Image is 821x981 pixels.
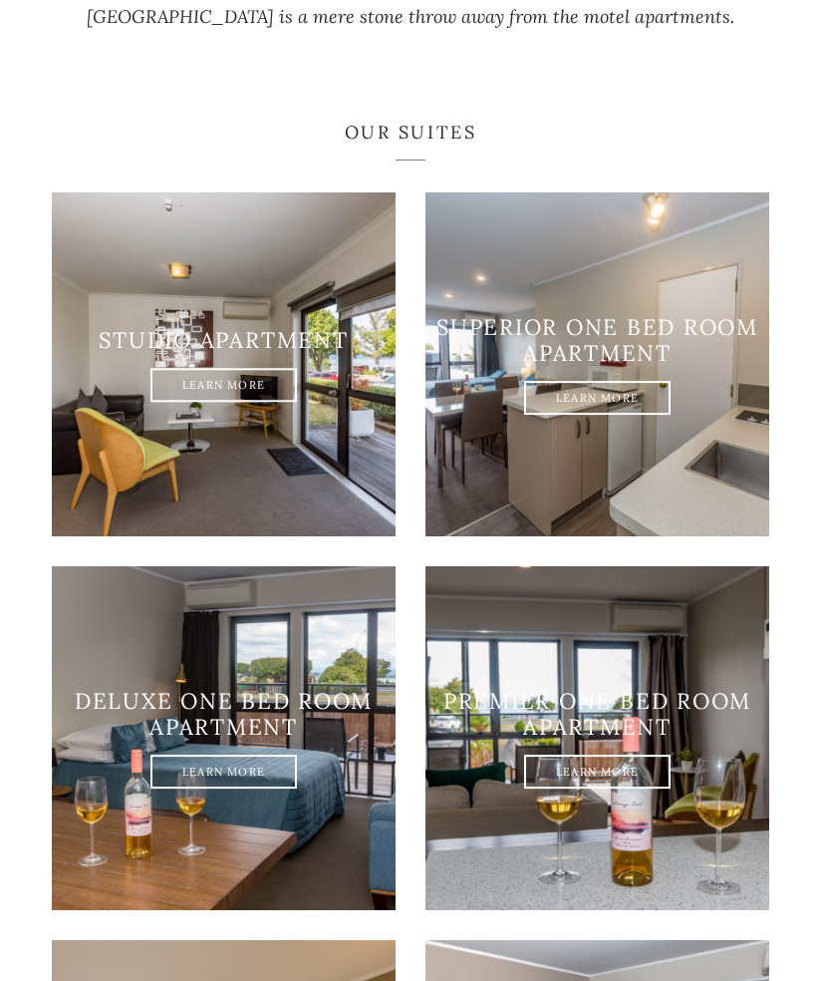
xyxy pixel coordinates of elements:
[52,122,769,162] h3: Our Suites
[150,756,297,790] a: Learn More
[52,688,396,741] h3: Deluxe one bed room apartment
[425,688,769,741] h3: Premier one bed room apartment
[52,327,396,353] h3: Studio Apartment
[150,368,297,402] a: Learn More
[524,382,671,416] a: Learn More
[425,314,769,367] h3: Superior one bed room apartment
[524,756,671,790] a: Learn More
